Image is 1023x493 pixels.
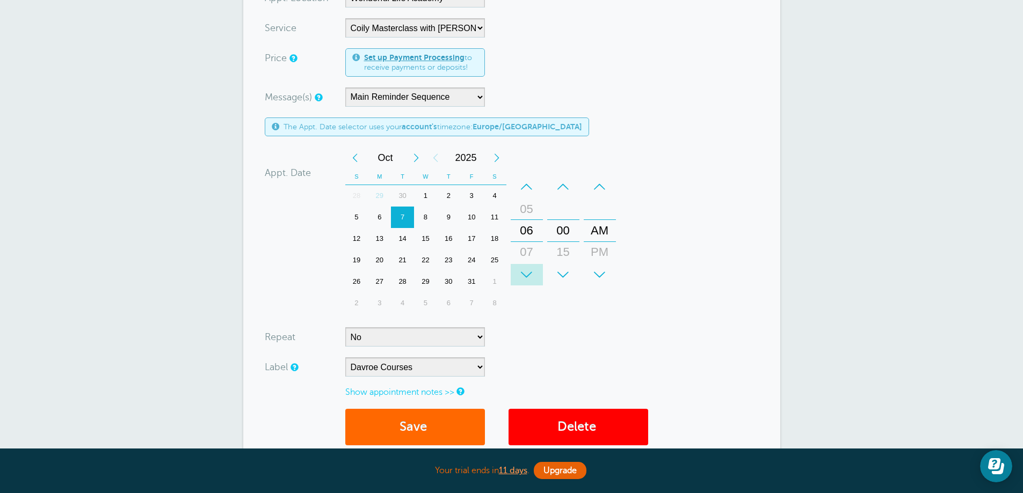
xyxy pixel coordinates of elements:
div: Wednesday, November 5 [414,292,437,314]
div: 07 [514,241,540,263]
div: 24 [460,249,483,271]
div: 31 [460,271,483,292]
div: Today, Monday, September 29 [368,185,391,207]
div: 20 [368,249,391,271]
div: Thursday, October 16 [437,228,460,249]
th: T [391,168,414,185]
div: 1 [414,185,437,207]
div: 8 [414,207,437,228]
div: 30 [550,263,576,284]
b: Europe/[GEOGRAPHIC_DATA] [473,122,582,131]
div: Thursday, October 30 [437,271,460,292]
div: PM [587,241,613,263]
div: 11 [483,207,506,228]
div: 28 [345,185,368,207]
div: Wednesday, October 15 [414,228,437,249]
div: 26 [345,271,368,292]
div: Monday, November 3 [368,292,391,314]
div: 3 [368,292,391,314]
div: Sunday, September 28 [345,185,368,207]
span: to receive payments or deposits! [364,53,478,72]
div: Monday, October 20 [368,249,391,271]
div: Sunday, November 2 [345,292,368,314]
div: 6 [368,207,391,228]
div: 08 [514,263,540,284]
div: 1 [483,271,506,292]
div: 16 [437,228,460,249]
div: 7 [391,207,414,228]
th: M [368,168,391,185]
div: Wednesday, October 29 [414,271,437,292]
div: Tuesday, October 28 [391,271,414,292]
div: Previous Year [426,147,445,168]
b: account's [402,122,437,131]
div: Wednesday, October 22 [414,249,437,271]
div: Friday, October 10 [460,207,483,228]
div: Thursday, November 6 [437,292,460,314]
label: Label [265,362,288,372]
div: Sunday, October 12 [345,228,368,249]
div: 2 [345,292,368,314]
div: 4 [391,292,414,314]
div: Tuesday, September 30 [391,185,414,207]
div: 15 [414,228,437,249]
div: Friday, November 7 [460,292,483,314]
iframe: Resource center [980,450,1012,482]
label: Price [265,53,287,63]
button: Save [345,409,485,446]
label: Appt. Date [265,168,311,178]
div: Monday, October 27 [368,271,391,292]
div: 23 [437,249,460,271]
div: Wednesday, October 1 [414,185,437,207]
div: Wednesday, October 8 [414,207,437,228]
a: Simple templates and custom messages will use the reminder schedule set under Settings > Reminder... [315,94,321,101]
label: Repeat [265,332,295,342]
div: Saturday, October 25 [483,249,506,271]
div: 00 [550,220,576,241]
span: 2025 [445,147,487,168]
div: 4 [483,185,506,207]
div: Hours [511,176,543,285]
div: 21 [391,249,414,271]
div: Tuesday, October 21 [391,249,414,271]
div: Saturday, October 4 [483,185,506,207]
div: Thursday, October 9 [437,207,460,228]
a: Notes are for internal use only, and are not visible to your clients. [456,388,463,395]
th: S [345,168,368,185]
div: Monday, October 6 [368,207,391,228]
a: Delete [509,409,648,446]
div: Saturday, November 1 [483,271,506,292]
div: 30 [437,271,460,292]
div: 25 [483,249,506,271]
div: 05 [514,198,540,220]
div: Tuesday, November 4 [391,292,414,314]
div: 10 [460,207,483,228]
div: 9 [437,207,460,228]
div: 27 [368,271,391,292]
div: 19 [345,249,368,271]
div: Friday, October 3 [460,185,483,207]
label: Message(s) [265,92,312,102]
div: Saturday, October 18 [483,228,506,249]
th: T [437,168,460,185]
div: Monday, October 13 [368,228,391,249]
div: Next Year [487,147,506,168]
a: Upgrade [534,462,586,479]
div: 28 [391,271,414,292]
div: Your trial ends in . [243,459,780,482]
span: October [365,147,407,168]
div: 3 [460,185,483,207]
div: 29 [368,185,391,207]
div: Next Month [407,147,426,168]
div: 22 [414,249,437,271]
div: Tuesday, October 14 [391,228,414,249]
th: F [460,168,483,185]
div: 2 [437,185,460,207]
span: The Appt. Date selector uses your timezone: [284,122,582,131]
div: 6 [437,292,460,314]
div: 7 [460,292,483,314]
div: 8 [483,292,506,314]
div: 29 [414,271,437,292]
div: Friday, October 24 [460,249,483,271]
div: Thursday, October 2 [437,185,460,207]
